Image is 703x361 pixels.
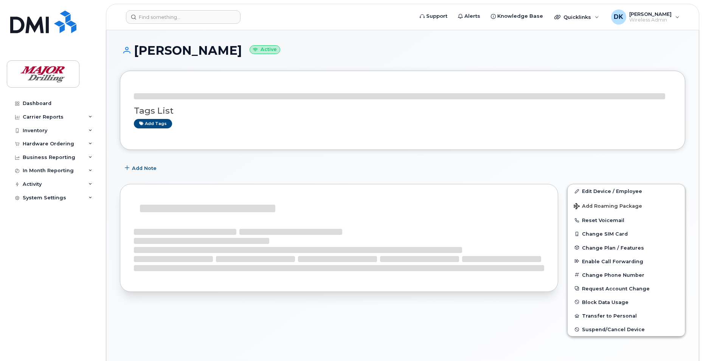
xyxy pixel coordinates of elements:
span: Change Plan / Features [582,245,644,250]
button: Change Phone Number [568,268,685,282]
span: Enable Call Forwarding [582,258,643,264]
small: Active [250,45,280,54]
button: Suspend/Cancel Device [568,322,685,336]
span: Add Note [132,165,157,172]
h1: [PERSON_NAME] [120,44,685,57]
button: Add Roaming Package [568,198,685,213]
button: Add Note [120,161,163,175]
button: Change SIM Card [568,227,685,241]
button: Reset Voicemail [568,213,685,227]
a: Edit Device / Employee [568,184,685,198]
span: Suspend/Cancel Device [582,327,645,332]
h3: Tags List [134,106,671,116]
a: Add tags [134,119,172,128]
button: Change Plan / Features [568,241,685,255]
button: Request Account Change [568,282,685,295]
button: Transfer to Personal [568,309,685,322]
button: Block Data Usage [568,295,685,309]
span: Add Roaming Package [574,203,642,210]
button: Enable Call Forwarding [568,255,685,268]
